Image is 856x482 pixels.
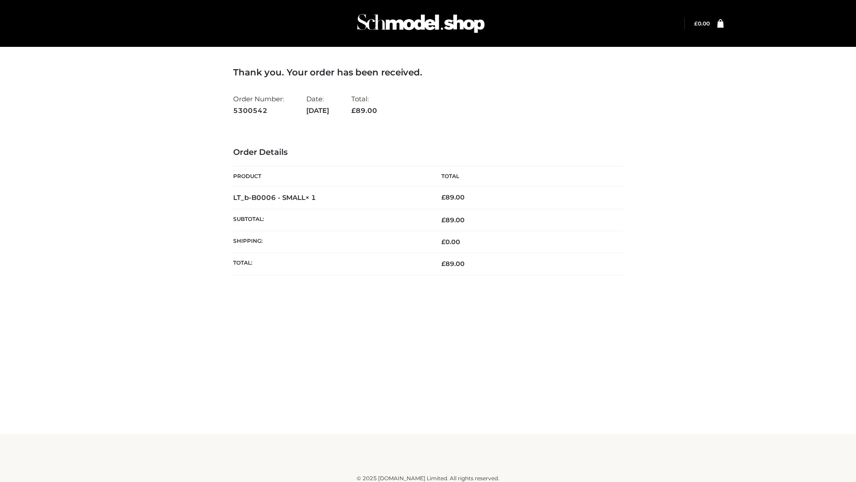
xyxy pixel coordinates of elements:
th: Subtotal: [233,209,428,231]
th: Product [233,166,428,187]
li: Order Number: [233,91,284,118]
span: £ [441,238,445,246]
h3: Thank you. Your order has been received. [233,67,623,78]
th: Total [428,166,623,187]
strong: [DATE] [306,105,329,116]
strong: 5300542 [233,105,284,116]
span: £ [694,20,698,27]
th: Shipping: [233,231,428,253]
span: £ [351,106,356,115]
bdi: 0.00 [441,238,460,246]
li: Date: [306,91,329,118]
span: 89.00 [351,106,377,115]
img: Schmodel Admin 964 [354,6,488,41]
span: £ [441,216,445,224]
bdi: 0.00 [694,20,710,27]
a: £0.00 [694,20,710,27]
th: Total: [233,253,428,275]
span: £ [441,193,445,201]
span: 89.00 [441,260,465,268]
h3: Order Details [233,148,623,158]
li: Total: [351,91,377,118]
bdi: 89.00 [441,193,465,201]
span: 89.00 [441,216,465,224]
strong: × 1 [305,193,316,202]
span: £ [441,260,445,268]
strong: LT_b-B0006 - SMALL [233,193,316,202]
